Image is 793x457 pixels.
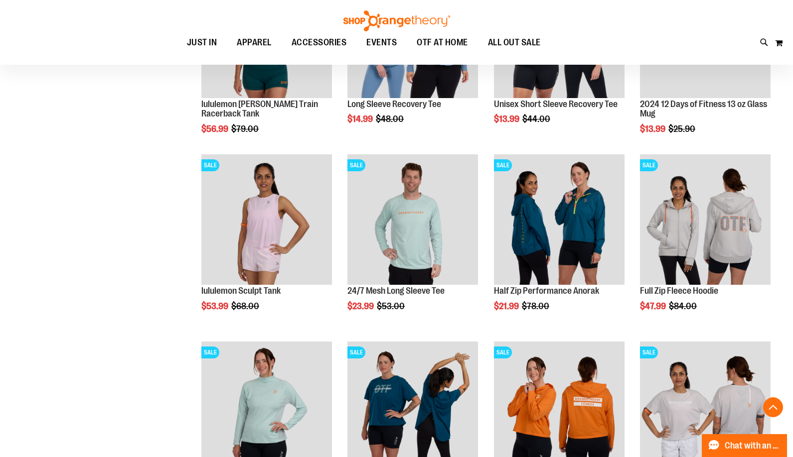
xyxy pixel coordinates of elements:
div: product [342,149,483,336]
span: $53.00 [377,301,406,311]
a: 24/7 Mesh Long Sleeve Tee [347,286,445,296]
span: $13.99 [494,114,521,124]
img: Main Image of 1538347 [201,154,332,285]
span: ALL OUT SALE [488,31,541,54]
span: $79.00 [231,124,260,134]
span: APPAREL [237,31,272,54]
span: $78.00 [522,301,551,311]
span: $23.99 [347,301,375,311]
a: Half Zip Performance Anorak [494,286,599,296]
span: Chat with an Expert [725,441,781,451]
a: Full Zip Fleece Hoodie [640,286,718,296]
span: EVENTS [366,31,397,54]
a: Main Image of 1457095SALE [347,154,478,286]
span: $68.00 [231,301,261,311]
a: Half Zip Performance AnorakSALE [494,154,625,286]
span: OTF AT HOME [417,31,468,54]
span: $48.00 [376,114,405,124]
span: $47.99 [640,301,667,311]
span: SALE [201,346,219,358]
a: lululemon Sculpt Tank [201,286,281,296]
span: $53.99 [201,301,230,311]
span: JUST IN [187,31,217,54]
span: SALE [640,346,658,358]
button: Chat with an Expert [702,434,788,457]
span: SALE [347,346,365,358]
span: $13.99 [640,124,667,134]
span: $44.00 [522,114,552,124]
span: $56.99 [201,124,230,134]
span: ACCESSORIES [292,31,347,54]
span: SALE [640,159,658,171]
span: $25.90 [668,124,697,134]
span: SALE [494,159,512,171]
a: Long Sleeve Recovery Tee [347,99,441,109]
a: 2024 12 Days of Fitness 13 oz Glass Mug [640,99,767,119]
a: lululemon [PERSON_NAME] Train Racerback Tank [201,99,318,119]
a: Main Image of 1538347SALE [201,154,332,286]
span: $84.00 [669,301,698,311]
span: $14.99 [347,114,374,124]
span: SALE [494,346,512,358]
img: Shop Orangetheory [342,10,452,31]
button: Back To Top [763,397,783,417]
img: Main Image of 1457095 [347,154,478,285]
div: product [635,149,776,336]
div: product [489,149,630,336]
img: Half Zip Performance Anorak [494,154,625,285]
a: Main Image of 1457091SALE [640,154,771,286]
a: Unisex Short Sleeve Recovery Tee [494,99,618,109]
span: SALE [201,159,219,171]
span: SALE [347,159,365,171]
div: product [196,149,337,336]
span: $21.99 [494,301,520,311]
img: Main Image of 1457091 [640,154,771,285]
